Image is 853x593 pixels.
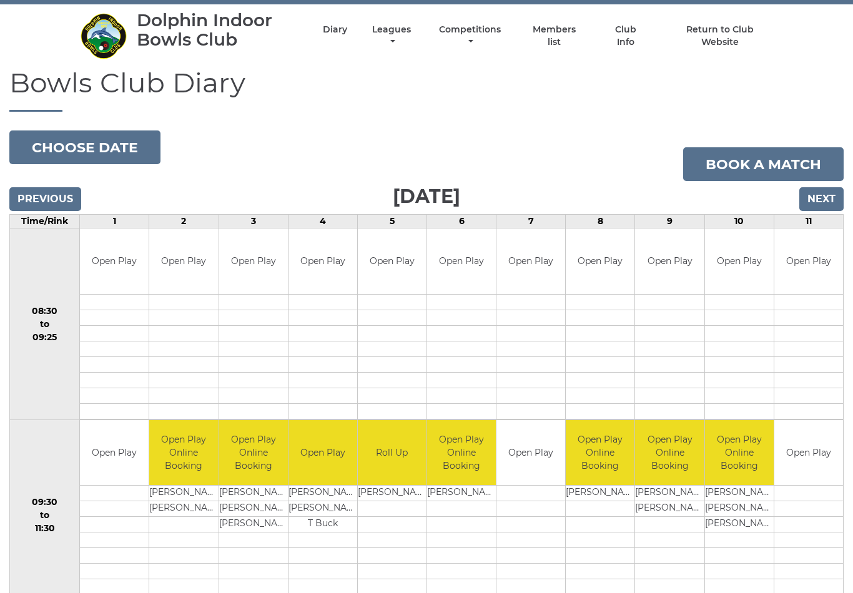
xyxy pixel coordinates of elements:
td: Open Play [774,420,843,486]
td: 08:30 to 09:25 [10,228,80,420]
td: [PERSON_NAME] [635,501,704,517]
td: Open Play [566,228,634,294]
td: Roll Up [358,420,426,486]
td: [PERSON_NAME] [288,501,357,517]
td: [PERSON_NAME] [566,486,634,501]
button: Choose date [9,130,160,164]
a: Book a match [683,147,844,181]
td: [PERSON_NAME] [635,486,704,501]
img: Dolphin Indoor Bowls Club [80,12,127,59]
td: Open Play Online Booking [705,420,774,486]
td: 6 [427,215,496,228]
td: [PERSON_NAME] [149,486,218,501]
td: 7 [496,215,566,228]
td: 2 [149,215,219,228]
a: Diary [323,24,347,36]
td: [PERSON_NAME] [219,517,288,532]
td: 4 [288,215,357,228]
td: Open Play Online Booking [427,420,496,486]
td: Open Play Online Booking [566,420,634,486]
td: 3 [219,215,288,228]
td: Open Play [288,420,357,486]
td: [PERSON_NAME] [149,501,218,517]
td: 5 [357,215,426,228]
td: [PERSON_NAME] [219,486,288,501]
td: Open Play [427,228,496,294]
td: Open Play [358,228,426,294]
td: [PERSON_NAME] [705,486,774,501]
td: Open Play [80,228,149,294]
td: [PERSON_NAME] [288,486,357,501]
td: Open Play [635,228,704,294]
td: [PERSON_NAME] [427,486,496,501]
td: Open Play [219,228,288,294]
div: Dolphin Indoor Bowls Club [137,11,301,49]
td: Open Play [149,228,218,294]
td: 8 [566,215,635,228]
td: 10 [704,215,774,228]
td: Open Play [496,228,565,294]
td: Open Play Online Booking [635,420,704,486]
td: Open Play [80,420,149,486]
td: [PERSON_NAME] [219,501,288,517]
td: 1 [80,215,149,228]
td: Open Play [288,228,357,294]
input: Previous [9,187,81,211]
td: Open Play [774,228,843,294]
td: Open Play Online Booking [149,420,218,486]
td: Time/Rink [10,215,80,228]
a: Competitions [436,24,504,48]
td: T Buck [288,517,357,532]
a: Leagues [369,24,414,48]
a: Members list [526,24,583,48]
td: Open Play [496,420,565,486]
td: [PERSON_NAME] [705,517,774,532]
td: Open Play Online Booking [219,420,288,486]
td: [PERSON_NAME] [358,486,426,501]
input: Next [799,187,844,211]
td: [PERSON_NAME] [705,501,774,517]
td: 11 [774,215,843,228]
h1: Bowls Club Diary [9,67,844,112]
td: Open Play [705,228,774,294]
a: Club Info [605,24,646,48]
a: Return to Club Website [668,24,773,48]
td: 9 [635,215,704,228]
